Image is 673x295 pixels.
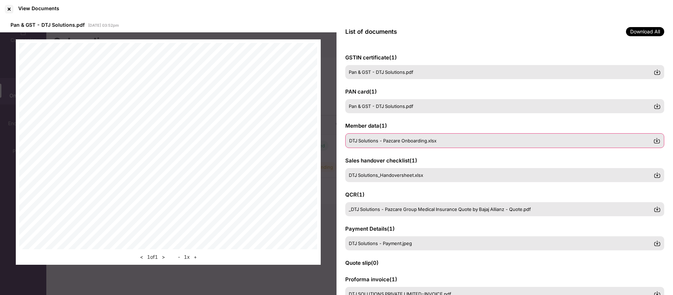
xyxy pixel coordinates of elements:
[88,23,119,28] span: [DATE] 03:52pm
[345,54,397,61] span: GSTIN certificate ( 1 )
[345,191,365,198] span: QCR ( 1 )
[138,253,167,261] div: 1 of 1
[345,88,377,95] span: PAN card ( 1 )
[176,253,199,261] div: 1 x
[654,240,661,247] img: svg+xml;base64,PHN2ZyBpZD0iRG93bmxvYWQtMzJ4MzIiIHhtbG5zPSJodHRwOi8vd3d3LnczLm9yZy8yMDAwL3N2ZyIgd2...
[349,206,531,212] span: _DTJ Solutions - Pazcare Group Medical Insurance Quote by Bajaj Allianz - Quote.pdf
[654,103,661,110] img: svg+xml;base64,PHN2ZyBpZD0iRG93bmxvYWQtMzJ4MzIiIHhtbG5zPSJodHRwOi8vd3d3LnczLm9yZy8yMDAwL3N2ZyIgd2...
[654,206,661,213] img: svg+xml;base64,PHN2ZyBpZD0iRG93bmxvYWQtMzJ4MzIiIHhtbG5zPSJodHRwOi8vd3d3LnczLm9yZy8yMDAwL3N2ZyIgd2...
[349,172,423,178] span: DTJ Solutions_Handoversheet.xlsx
[345,122,387,129] span: Member data ( 1 )
[11,22,85,28] span: Pan & GST - DTJ Solutions.pdf
[654,172,661,179] img: svg+xml;base64,PHN2ZyBpZD0iRG93bmxvYWQtMzJ4MzIiIHhtbG5zPSJodHRwOi8vd3d3LnczLm9yZy8yMDAwL3N2ZyIgd2...
[176,253,182,261] button: -
[349,103,413,109] span: Pan & GST - DTJ Solutions.pdf
[192,253,199,261] button: +
[18,5,59,11] div: View Documents
[349,241,412,246] span: DTJ Solutions - Payment.jpeg
[345,157,417,164] span: Sales handover checklist ( 1 )
[345,225,395,232] span: Payment Details ( 1 )
[349,69,413,75] span: Pan & GST - DTJ Solutions.pdf
[654,69,661,76] img: svg+xml;base64,PHN2ZyBpZD0iRG93bmxvYWQtMzJ4MzIiIHhtbG5zPSJodHRwOi8vd3d3LnczLm9yZy8yMDAwL3N2ZyIgd2...
[138,253,145,261] button: <
[160,253,167,261] button: >
[345,259,379,266] span: Quote slip ( 0 )
[626,27,664,36] span: Download All
[349,138,437,143] span: DTJ Solutions - Pazcare Onboarding.xlsx
[345,28,397,35] span: List of documents
[653,137,660,144] img: svg+xml;base64,PHN2ZyBpZD0iRG93bmxvYWQtMzJ4MzIiIHhtbG5zPSJodHRwOi8vd3d3LnczLm9yZy8yMDAwL3N2ZyIgd2...
[345,276,397,283] span: Proforma invoice ( 1 )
